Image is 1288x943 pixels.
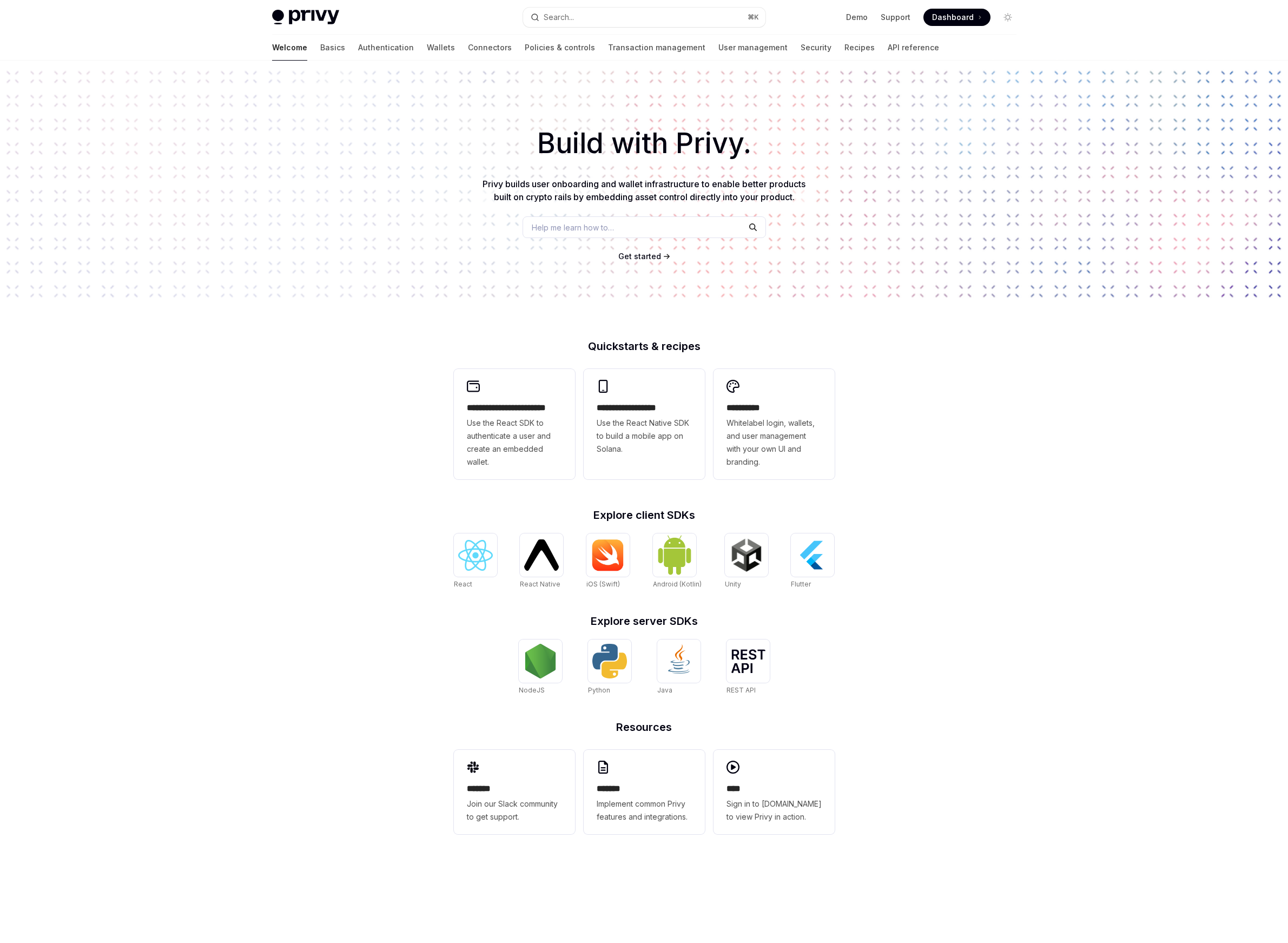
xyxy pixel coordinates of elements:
[618,251,661,262] a: Get started
[427,35,455,61] a: Wallets
[588,686,610,694] span: Python
[714,750,835,834] a: ****Sign in to [DOMAIN_NAME] to view Privy in action.
[272,35,307,61] a: Welcome
[584,369,705,479] a: **** **** **** ***Use the React Native SDK to build a mobile app on Solana.
[467,417,562,469] span: Use the React SDK to authenticate a user and create an embedded wallet.
[358,35,414,61] a: Authentication
[519,639,562,696] a: NodeJSNodeJS
[525,35,595,61] a: Policies & controls
[653,580,702,588] span: Android (Kotlin)
[454,750,575,834] a: **** **Join our Slack community to get support.
[714,369,835,479] a: **** *****Whitelabel login, wallets, and user management with your own UI and branding.
[454,341,835,352] h2: Quickstarts & recipes
[888,35,939,61] a: API reference
[597,797,692,823] span: Implement common Privy features and integrations.
[454,616,835,627] h2: Explore server SDKs
[795,538,830,572] img: Flutter
[597,417,692,456] span: Use the React Native SDK to build a mobile app on Solana.
[520,533,563,590] a: React NativeReact Native
[454,533,497,590] a: ReactReact
[591,539,625,571] img: iOS (Swift)
[999,9,1016,26] button: Toggle dark mode
[586,533,630,590] a: iOS (Swift)iOS (Swift)
[618,252,661,261] span: Get started
[791,580,811,588] span: Flutter
[726,417,822,469] span: Whitelabel login, wallets, and user management with your own UI and branding.
[923,9,990,26] a: Dashboard
[718,35,788,61] a: User management
[17,122,1271,164] h1: Build with Privy.
[532,222,614,233] span: Help me learn how to…
[468,35,512,61] a: Connectors
[881,12,910,23] a: Support
[791,533,834,590] a: FlutterFlutter
[592,644,627,678] img: Python
[844,35,875,61] a: Recipes
[657,535,692,575] img: Android (Kotlin)
[483,179,805,202] span: Privy builds user onboarding and wallet infrastructure to enable better products built on crypto ...
[932,12,974,23] span: Dashboard
[731,649,765,673] img: REST API
[729,538,764,572] img: Unity
[523,644,558,678] img: NodeJS
[725,580,741,588] span: Unity
[320,35,345,61] a: Basics
[588,639,631,696] a: PythonPython
[657,639,701,696] a: JavaJava
[544,11,574,24] div: Search...
[454,722,835,733] h2: Resources
[726,797,822,823] span: Sign in to [DOMAIN_NAME] to view Privy in action.
[726,639,770,696] a: REST APIREST API
[726,686,756,694] span: REST API
[520,580,560,588] span: React Native
[584,750,705,834] a: **** **Implement common Privy features and integrations.
[725,533,768,590] a: UnityUnity
[467,797,562,823] span: Join our Slack community to get support.
[586,580,620,588] span: iOS (Swift)
[657,686,672,694] span: Java
[523,8,765,27] button: Search...⌘K
[454,510,835,520] h2: Explore client SDKs
[662,644,696,678] img: Java
[454,580,472,588] span: React
[748,13,759,22] span: ⌘ K
[608,35,705,61] a: Transaction management
[653,533,702,590] a: Android (Kotlin)Android (Kotlin)
[801,35,831,61] a: Security
[846,12,868,23] a: Demo
[458,540,493,571] img: React
[524,539,559,570] img: React Native
[519,686,545,694] span: NodeJS
[272,10,339,25] img: light logo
